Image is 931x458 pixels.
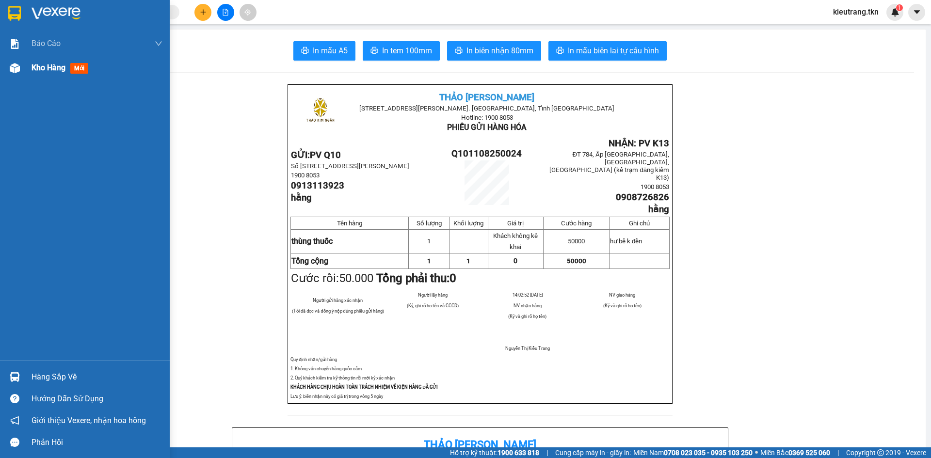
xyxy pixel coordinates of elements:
span: (Tôi đã đọc và đồng ý nộp đúng phiếu gửi hàng) [292,308,384,314]
span: Khách không kê khai [493,232,538,251]
span: NV giao hàng [609,292,635,298]
span: In mẫu A5 [313,45,348,57]
span: hư bể k đền [610,237,642,245]
span: 2. Quý khách kiểm tra kỹ thông tin rồi mới ký xác nhận [290,375,395,380]
b: Thảo [PERSON_NAME] [424,439,536,451]
span: 0913113923 [291,180,344,191]
span: 1900 8053 [291,172,320,179]
span: NHẬN: PV K13 [609,138,669,149]
span: 1. Không vân chuyển hàng quốc cấm [290,366,362,371]
span: plus [200,9,207,16]
span: printer [370,47,378,56]
img: warehouse-icon [10,63,20,73]
span: Ghi chú [629,220,650,227]
span: 1 [466,257,470,265]
span: In biên nhận 80mm [466,45,533,57]
span: | [837,447,839,458]
span: THẢO [PERSON_NAME] [439,92,534,103]
span: Báo cáo [32,37,61,49]
img: logo [296,88,344,136]
span: | [546,447,548,458]
span: Hotline: 1900 8053 [461,114,513,121]
span: In tem 100mm [382,45,432,57]
span: Cung cấp máy in - giấy in: [555,447,631,458]
img: warehouse-icon [10,372,20,382]
button: plus [194,4,211,21]
strong: KHÁCH HÀNG CHỊU HOÀN TOÀN TRÁCH NHIỆM VỀ KIỆN HÀNG ĐÃ GỬI [290,384,438,390]
span: (Ký và ghi rõ họ tên) [508,314,546,319]
span: Cước rồi: [291,271,456,285]
img: logo-vxr [8,6,21,21]
span: 50.000 [339,271,373,285]
span: [STREET_ADDRESS][PERSON_NAME]. [GEOGRAPHIC_DATA], Tỉnh [GEOGRAPHIC_DATA] [359,105,614,112]
strong: 0369 525 060 [788,449,830,457]
span: hằng [291,192,312,203]
div: Phản hồi [32,435,162,450]
span: message [10,438,19,447]
button: file-add [217,4,234,21]
span: thùng thuốc [291,237,333,246]
button: caret-down [908,4,925,21]
strong: GỬI: [291,150,341,160]
span: caret-down [913,8,921,16]
span: Q101108250024 [451,148,522,159]
button: printerIn mẫu A5 [293,41,355,61]
span: Giá trị [507,220,524,227]
span: Giới thiệu Vexere, nhận hoa hồng [32,414,146,426]
span: ⚪️ [755,451,758,455]
span: file-add [222,9,229,16]
strong: 0708 023 035 - 0935 103 250 [664,449,753,457]
span: Số lượng [417,220,442,227]
sup: 1 [896,4,903,11]
span: hằng [648,204,669,215]
span: 0 [449,271,456,285]
img: solution-icon [10,39,20,49]
button: printerIn biên nhận 80mm [447,41,541,61]
span: 1900 8053 [641,183,669,190]
span: PHIẾU GỬI HÀNG HÓA [447,123,527,132]
span: Lưu ý: biên nhận này có giá trị trong vòng 5 ngày [290,394,383,399]
span: Quy định nhận/gửi hàng [290,357,337,362]
span: Kho hàng [32,63,65,72]
strong: 1900 633 818 [498,449,539,457]
strong: Tổng cộng [291,256,328,266]
span: 50000 [568,237,585,245]
span: notification [10,416,19,425]
strong: Tổng phải thu: [376,271,456,285]
span: (Ký và ghi rõ họ tên) [603,303,642,308]
span: printer [455,47,463,56]
span: ĐT 784, Ấp [GEOGRAPHIC_DATA], [GEOGRAPHIC_DATA], [GEOGRAPHIC_DATA] (kế trạm đăng kiểm K13) [549,151,669,181]
span: 0908726826 [616,192,669,203]
span: printer [301,47,309,56]
img: icon-new-feature [891,8,899,16]
span: Cước hàng [561,220,592,227]
span: mới [70,63,88,74]
span: copyright [877,449,884,456]
span: 14:02:52 [DATE] [513,292,543,298]
span: Khối lượng [453,220,483,227]
div: Hàng sắp về [32,370,162,384]
span: Miền Bắc [760,447,830,458]
span: kieutrang.tkn [825,6,886,18]
span: down [155,40,162,47]
span: 50000 [567,257,586,265]
span: Số [STREET_ADDRESS][PERSON_NAME] [291,162,409,170]
button: aim [240,4,257,21]
span: PV Q10 [310,150,341,160]
span: 1 [427,257,431,265]
span: Nguyễn Thị Kiều Trang [505,346,550,351]
span: aim [244,9,251,16]
span: printer [556,47,564,56]
span: Người lấy hàng [418,292,448,298]
span: Tên hàng [337,220,362,227]
span: 1 [898,4,901,11]
span: 0 [514,257,517,265]
span: question-circle [10,394,19,403]
span: Miền Nam [633,447,753,458]
span: Hỗ trợ kỹ thuật: [450,447,539,458]
button: printerIn tem 100mm [363,41,440,61]
div: Hướng dẫn sử dụng [32,392,162,406]
span: (Ký, ghi rõ họ tên và CCCD) [407,303,459,308]
span: NV nhận hàng [514,303,542,308]
span: 1 [427,237,431,245]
